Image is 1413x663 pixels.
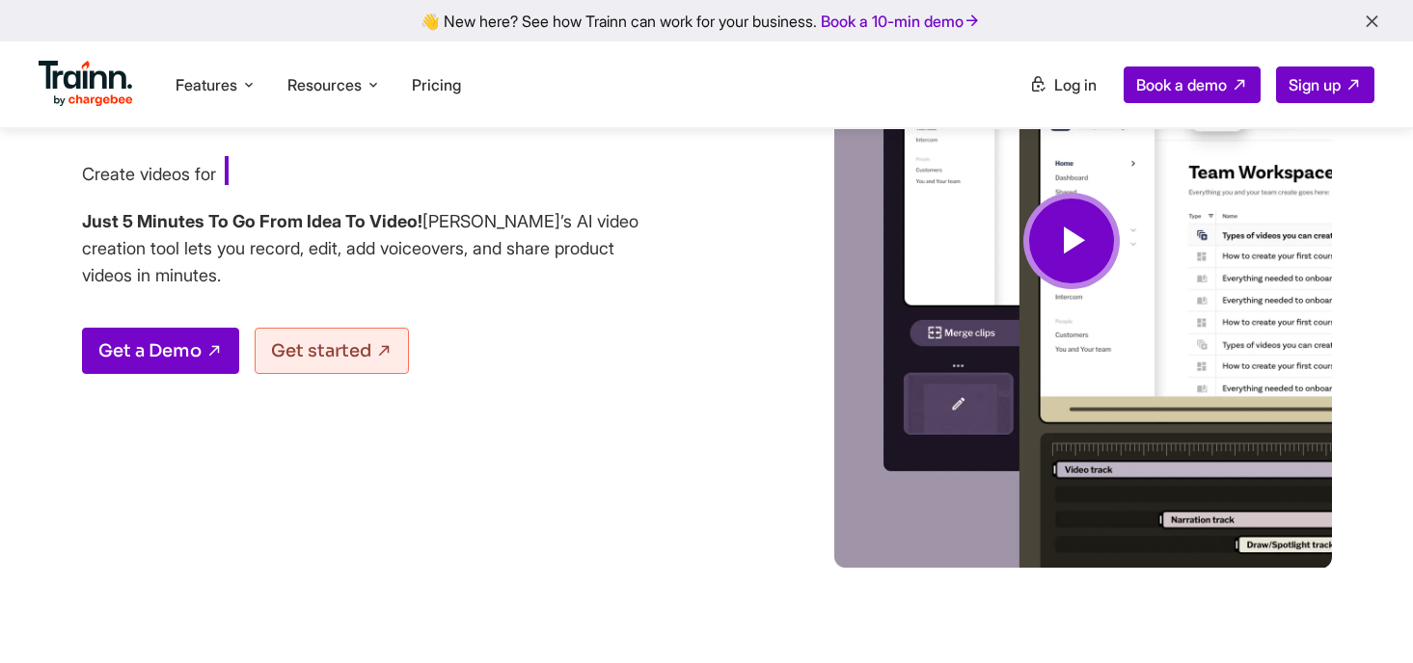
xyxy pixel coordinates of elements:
[82,211,422,231] b: Just 5 Minutes To Go From Idea To Video!
[1124,66,1261,103] a: Book a demo
[1276,66,1374,103] a: Sign up
[1289,75,1341,94] span: Sign up
[225,156,468,189] span: Customer Training
[12,12,1401,30] div: 👋 New here? See how Trainn can work for your business.
[1054,75,1097,94] span: Log in
[176,74,237,95] span: Features
[1018,67,1108,102] a: Log in
[82,164,216,184] span: Create videos for
[1317,570,1413,663] iframe: Chat Widget
[39,61,133,107] img: Trainn Logo
[82,328,239,374] a: Get a Demo
[412,75,461,94] a: Pricing
[287,74,362,95] span: Resources
[82,208,641,289] h4: [PERSON_NAME]’s AI video creation tool lets you record, edit, add voiceovers, and share product v...
[1136,75,1227,94] span: Book a demo
[817,8,985,35] a: Book a 10-min demo
[255,328,409,374] a: Get started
